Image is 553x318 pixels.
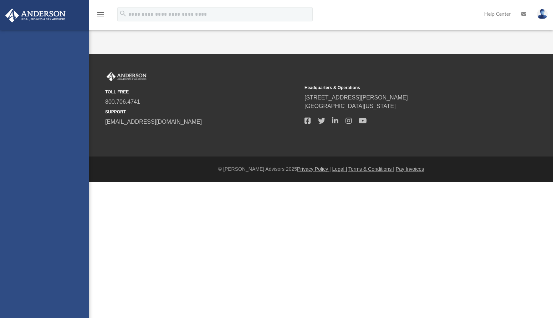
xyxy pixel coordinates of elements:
[119,10,127,17] i: search
[105,109,299,115] small: SUPPORT
[105,89,299,95] small: TOLL FREE
[89,165,553,173] div: © [PERSON_NAME] Advisors 2025
[3,9,68,22] img: Anderson Advisors Platinum Portal
[304,103,396,109] a: [GEOGRAPHIC_DATA][US_STATE]
[304,84,499,91] small: Headquarters & Operations
[105,72,148,81] img: Anderson Advisors Platinum Portal
[96,14,105,19] a: menu
[396,166,424,172] a: Pay Invoices
[105,99,140,105] a: 800.706.4741
[348,166,394,172] a: Terms & Conditions |
[96,10,105,19] i: menu
[332,166,347,172] a: Legal |
[105,119,202,125] a: [EMAIL_ADDRESS][DOMAIN_NAME]
[304,94,408,101] a: [STREET_ADDRESS][PERSON_NAME]
[537,9,548,19] img: User Pic
[297,166,331,172] a: Privacy Policy |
